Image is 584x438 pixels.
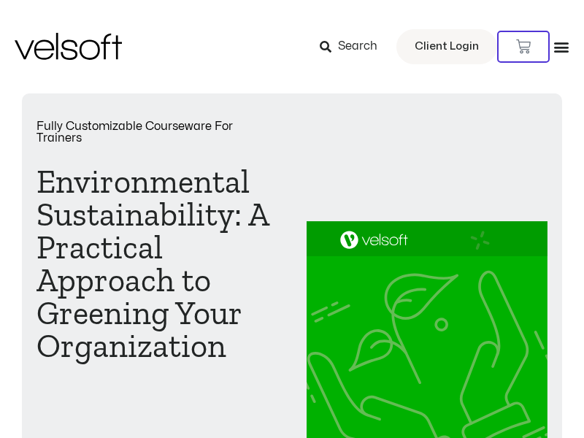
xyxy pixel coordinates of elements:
[36,166,277,363] h1: Environmental Sustainability: A Practical Approach to Greening Your Organization
[415,37,479,56] span: Client Login
[15,33,122,60] img: Velsoft Training Materials
[553,39,569,55] div: Menu Toggle
[338,37,377,56] span: Search
[320,34,388,59] a: Search
[396,29,497,64] a: Client Login
[36,120,277,144] p: Fully Customizable Courseware For Trainers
